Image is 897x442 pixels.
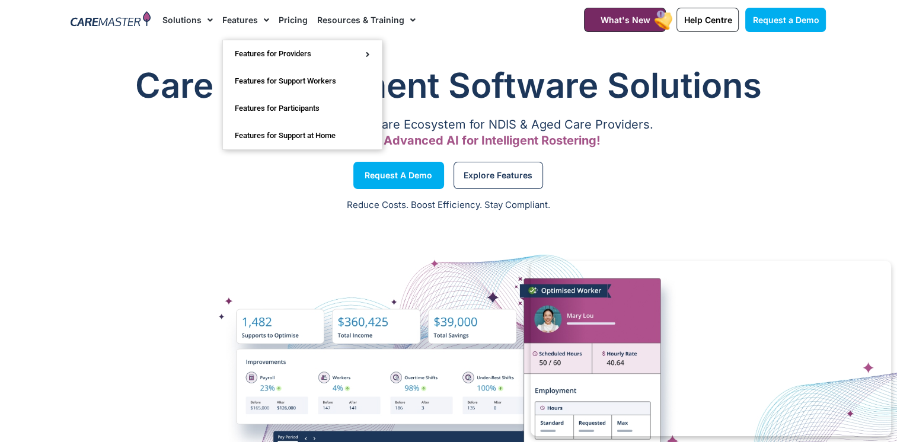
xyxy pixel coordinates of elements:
span: Request a Demo [752,15,819,25]
span: Explore Features [464,172,532,178]
h1: Care Management Software Solutions [71,62,826,109]
a: Features for Support at Home [223,122,382,149]
ul: Features [222,40,382,150]
p: Reduce Costs. Boost Efficiency. Stay Compliant. [7,198,890,212]
a: What's New [584,8,666,32]
img: CareMaster Logo [71,11,151,29]
span: Request a Demo [365,172,432,178]
span: What's New [600,15,650,25]
a: Features for Providers [223,40,382,68]
span: Help Centre [684,15,732,25]
a: Request a Demo [353,162,444,189]
a: Help Centre [676,8,739,32]
p: A Comprehensive Software Ecosystem for NDIS & Aged Care Providers. [71,121,826,129]
a: Features for Support Workers [223,68,382,95]
span: Now Featuring Advanced AI for Intelligent Rostering! [297,133,601,148]
a: Features for Participants [223,95,382,122]
a: Request a Demo [745,8,826,32]
a: Explore Features [454,162,543,189]
iframe: Popup CTA [531,261,891,436]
